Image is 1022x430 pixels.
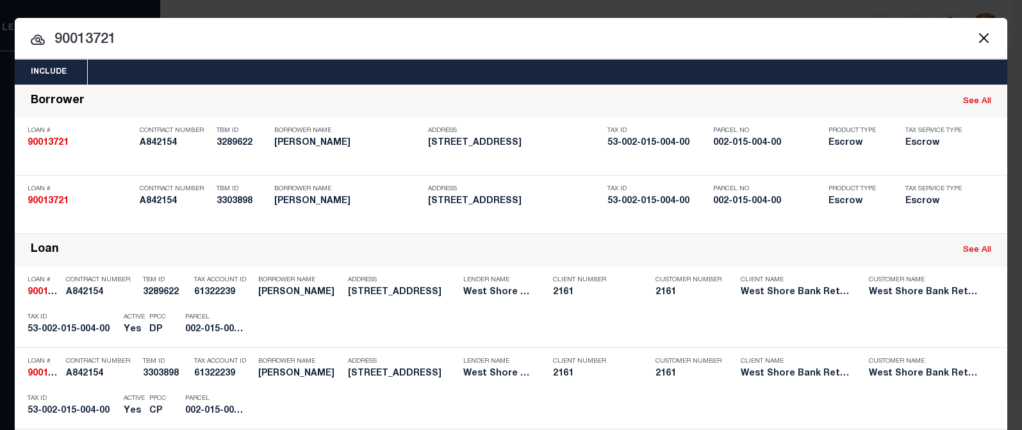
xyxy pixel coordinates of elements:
p: Borrower Name [258,276,342,284]
p: Loan # [28,185,133,193]
p: Contract Number [66,276,136,284]
h5: Yes [124,324,143,335]
p: TBM ID [217,185,268,193]
h5: 45 N MAPLE RD BRANCH MI 494029216 [428,196,601,207]
h5: A842154 [66,368,136,379]
p: Loan # [28,276,60,284]
p: Parcel No [713,185,822,193]
p: Address [428,185,601,193]
button: Include [15,60,83,85]
p: Loan # [28,358,60,365]
p: Borrower Name [258,358,342,365]
p: Parcel [185,313,243,321]
h5: 53-002-015-004-00 [28,406,117,417]
p: Tax ID [607,185,707,193]
h5: BECKY S LEDERER [274,138,422,149]
h5: 45 N MAPLE RD BRANCH MI 494029216 [348,287,457,298]
h5: 45 N MAPLE RD BRANCH MI 494029216 [428,138,601,149]
h5: 2161 [553,368,636,379]
p: Tax ID [28,395,117,402]
input: Start typing... [15,29,1007,51]
p: Contract Number [66,358,136,365]
h5: 61322239 [194,368,252,379]
h5: West Shore Bank Retail [869,368,978,379]
button: Close [975,29,992,46]
p: Tax Service Type [905,185,969,193]
p: Customer Number [655,276,721,284]
strong: 90013721 [28,138,69,147]
h5: DP [149,324,166,335]
p: Tax Account ID [194,358,252,365]
p: Active [124,313,145,321]
p: Parcel No [713,127,822,135]
h5: A842154 [140,138,210,149]
p: Client Number [553,358,636,365]
h5: 90013721 [28,368,60,379]
p: PPCC [149,395,166,402]
strong: 90013721 [28,288,69,297]
p: Active [124,395,145,402]
h5: West Shore Bank Retail [463,368,534,379]
h5: West Shore Bank Retail [741,368,850,379]
p: Lender Name [463,276,534,284]
div: Borrower [31,94,85,109]
h5: 45 N MAPLE RD BRANCH MI 494029216 [348,368,457,379]
h5: 90013721 [28,287,60,298]
h5: 2161 [553,287,636,298]
h5: A842154 [140,196,210,207]
p: Tax Account ID [194,276,252,284]
h5: Yes [124,406,143,417]
h5: BECKY LEDERER [258,287,342,298]
a: See All [963,246,991,254]
p: Address [348,276,457,284]
h5: CP [149,406,166,417]
h5: Escrow [828,196,886,207]
h5: 002-015-004-00 [713,138,822,149]
p: Borrower Name [274,127,422,135]
h5: 61322239 [194,287,252,298]
p: Product Type [828,127,886,135]
strong: 90013721 [28,369,69,378]
h5: West Shore Bank Retail [741,287,850,298]
p: Tax Service Type [905,127,969,135]
h5: 53-002-015-004-00 [28,324,117,335]
p: PPCC [149,313,166,321]
h5: Escrow [828,138,886,149]
h5: 3289622 [217,138,268,149]
h5: 3303898 [217,196,268,207]
p: Address [428,127,601,135]
p: Borrower Name [274,185,422,193]
h5: 3289622 [143,287,188,298]
strong: 90013721 [28,197,69,206]
p: Tax ID [607,127,707,135]
a: See All [963,97,991,106]
p: TBM ID [143,358,188,365]
h5: 002-015-004-00 [713,196,822,207]
h5: Escrow [905,138,969,149]
h5: A842154 [66,287,136,298]
p: Client Name [741,358,850,365]
p: Parcel [185,395,243,402]
h5: 3303898 [143,368,188,379]
h5: 002-015-004-00 [185,406,243,417]
p: TBM ID [143,276,188,284]
p: Customer Name [869,358,978,365]
h5: 53-002-015-004-00 [607,138,707,149]
h5: 2161 [655,368,720,379]
p: Client Name [741,276,850,284]
h5: 90013721 [28,138,133,149]
p: Customer Number [655,358,721,365]
p: TBM ID [217,127,268,135]
h5: 90013721 [28,196,133,207]
p: Tax ID [28,313,117,321]
p: Lender Name [463,358,534,365]
p: Contract Number [140,185,210,193]
h5: 53-002-015-004-00 [607,196,707,207]
h5: West Shore Bank Retail [463,287,534,298]
h5: West Shore Bank Retail [869,287,978,298]
p: Product Type [828,185,886,193]
h5: BECKY LEDERER [258,368,342,379]
div: Loan [31,243,59,258]
h5: Escrow [905,196,969,207]
p: Address [348,358,457,365]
